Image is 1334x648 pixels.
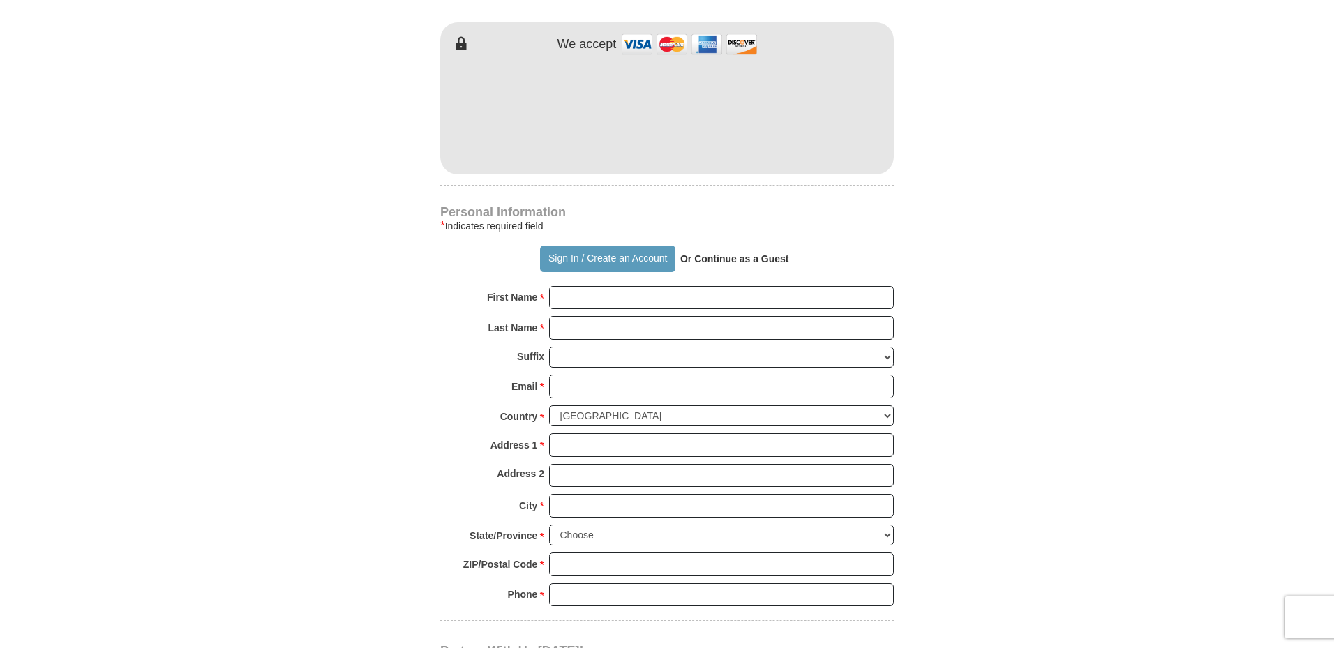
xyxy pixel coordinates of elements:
strong: Address 2 [497,464,544,483]
strong: Country [500,407,538,426]
button: Sign In / Create an Account [540,246,675,272]
strong: Or Continue as a Guest [680,253,789,264]
img: credit cards accepted [620,29,759,59]
strong: Last Name [488,318,538,338]
h4: Personal Information [440,206,894,218]
strong: ZIP/Postal Code [463,555,538,574]
strong: First Name [487,287,537,307]
strong: Address 1 [490,435,538,455]
strong: State/Province [470,526,537,545]
strong: Phone [508,585,538,604]
strong: Email [511,377,537,396]
strong: Suffix [517,347,544,366]
div: Indicates required field [440,218,894,234]
h4: We accept [557,37,617,52]
strong: City [519,496,537,515]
